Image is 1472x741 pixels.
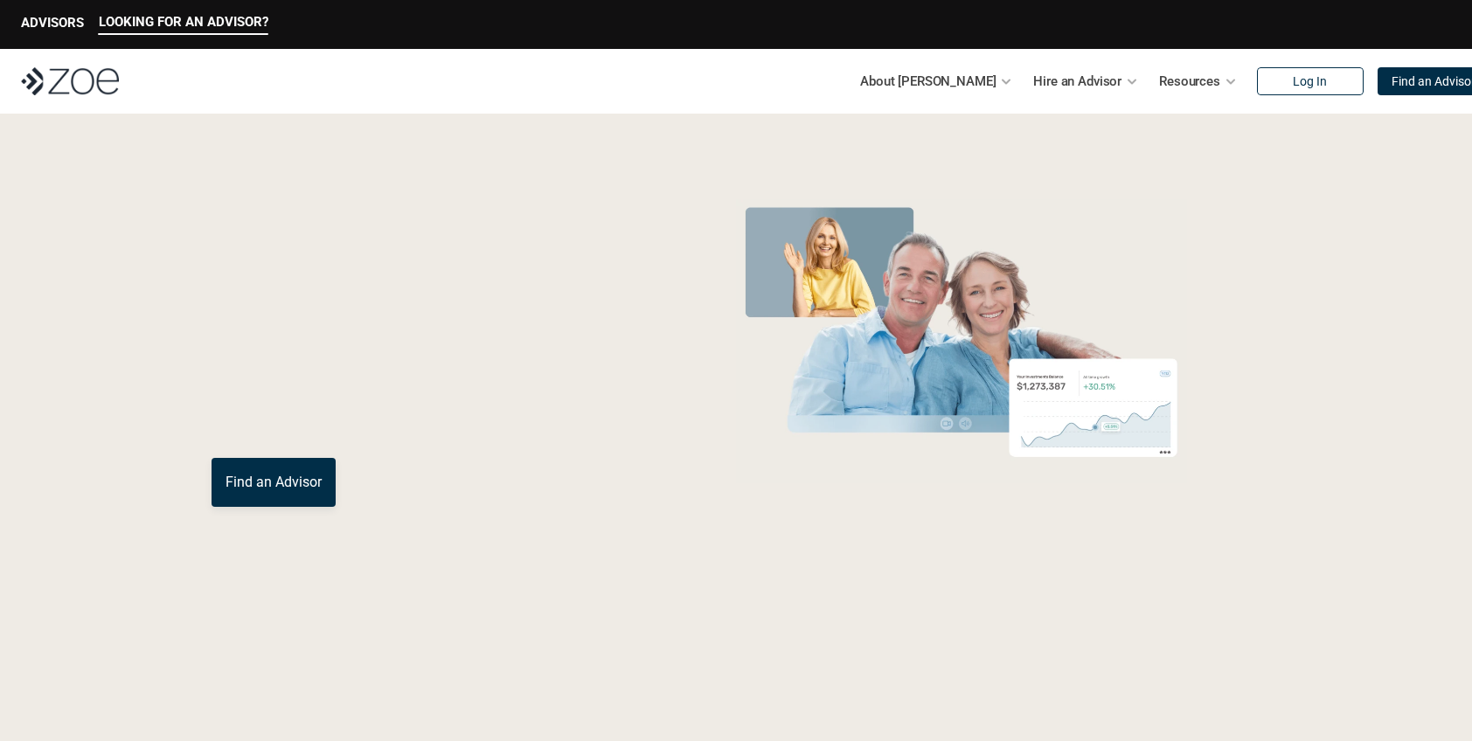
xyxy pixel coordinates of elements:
[99,14,268,30] p: LOOKING FOR AN ADVISOR?
[728,199,1194,483] img: Zoe Financial Hero Image
[212,458,336,507] a: Find an Advisor
[1293,74,1327,89] p: Log In
[21,15,84,31] p: ADVISORS
[1033,68,1121,94] p: Hire an Advisor
[1257,67,1364,95] a: Log In
[860,68,996,94] p: About [PERSON_NAME]
[212,193,601,260] span: Grow Your Wealth
[226,474,322,490] p: Find an Advisor
[212,395,663,437] p: You deserve an advisor you can trust. [PERSON_NAME], hire, and invest with vetted, fiduciary, fin...
[719,494,1204,503] em: The information in the visuals above is for illustrative purposes only and does not represent an ...
[1159,68,1220,94] p: Resources
[212,252,565,377] span: with a Financial Advisor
